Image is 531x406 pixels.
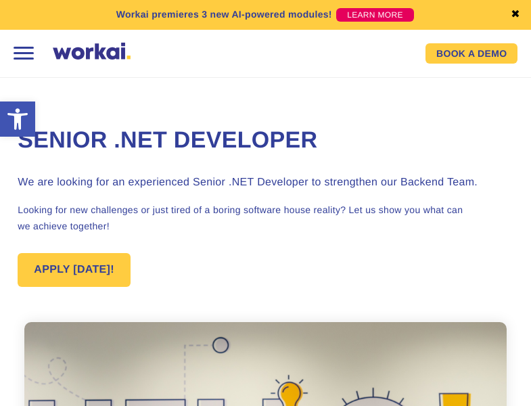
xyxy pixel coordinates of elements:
[18,202,513,234] p: Looking for new challenges or just tired of a boring software house reality? Let us show you what...
[336,8,414,22] a: LEARN MORE
[511,9,520,20] a: ✖
[425,43,517,64] a: BOOK A DEMO
[18,125,513,156] h1: Senior .NET Developer
[18,175,513,191] h3: We are looking for an experienced Senior .NET Developer to strengthen our Backend Team.
[116,7,332,22] p: Workai premieres 3 new AI-powered modules!
[18,253,131,287] a: APPLY [DATE]!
